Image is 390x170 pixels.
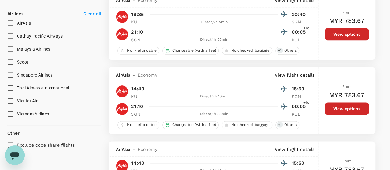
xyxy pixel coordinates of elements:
p: 00:05 [292,28,307,36]
div: Direct , 1h 55min [150,37,278,43]
p: KUL [292,111,307,117]
span: +1d [303,25,310,31]
div: Changeable (with a fee) [162,121,218,129]
iframe: Button to launch messaging window [5,145,25,165]
span: Economy [138,72,157,78]
strong: Airlines [7,11,23,16]
span: No checked baggage [229,122,272,127]
p: Other [7,130,20,136]
span: AirAsia [116,72,130,78]
span: No checked baggage [229,48,272,53]
span: From [342,85,352,89]
span: AirAsia [116,146,130,152]
span: Others [282,122,299,127]
p: Exclude code share flights [17,142,75,148]
img: AK [116,10,128,23]
p: Clear all [83,10,101,17]
span: Changeable (with a fee) [170,122,218,127]
h6: MYR 783.67 [329,90,365,100]
span: Non-refundable [125,48,159,53]
span: + 1 [277,48,283,53]
span: Thai Airways International [17,85,69,90]
img: AK [116,28,128,40]
span: Cathay Pacific Airways [17,34,63,39]
div: No checked baggage [222,121,272,129]
p: 19:35 [131,11,144,18]
span: Economy [138,146,157,152]
span: From [342,10,352,15]
span: + 1 [277,122,283,127]
img: AK [116,85,128,97]
p: SGN [292,93,307,100]
p: 14:40 [131,85,144,93]
p: SGN [292,19,307,25]
div: No checked baggage [222,47,272,55]
p: 21:10 [131,28,143,36]
p: 00:05 [292,103,307,110]
span: Vietnam Airlines [17,111,49,116]
div: +1Others [275,47,299,55]
span: AirAsia [17,21,31,26]
p: SGN [131,37,146,43]
span: +1d [303,100,310,106]
p: 14:40 [131,160,144,167]
div: Direct , 2h 5min [150,19,278,25]
button: View options [325,28,369,40]
span: Changeable (with a fee) [170,48,218,53]
button: View options [325,102,369,115]
span: Scoot [17,60,28,64]
span: Non-refundable [125,122,159,127]
p: SGN [131,111,146,117]
p: 20:40 [292,11,307,18]
p: 15:50 [292,160,307,167]
p: View flight details [275,146,314,152]
p: KUL [131,93,146,100]
p: KUL [131,19,146,25]
span: Malaysia Airlines [17,47,50,52]
div: +1Others [275,121,299,129]
img: AK [116,103,128,115]
p: 21:10 [131,103,143,110]
span: From [342,159,352,163]
div: Non-refundable [117,121,159,129]
span: - [130,72,138,78]
p: View flight details [275,72,314,78]
p: 15:50 [292,85,307,93]
span: Singapore Airlines [17,73,53,77]
span: - [130,146,138,152]
span: VietJet Air [17,98,38,103]
div: Non-refundable [117,47,159,55]
div: Direct , 2h 10min [150,93,278,100]
div: Direct , 1h 55min [150,111,278,117]
span: Others [282,48,299,53]
div: Changeable (with a fee) [162,47,218,55]
h6: MYR 783.67 [329,16,365,26]
p: KUL [292,37,307,43]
